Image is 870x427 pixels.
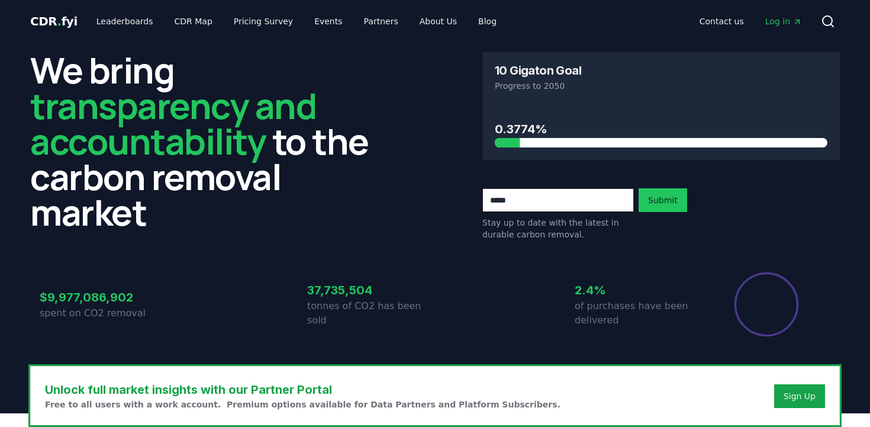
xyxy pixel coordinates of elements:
a: CDR.fyi [30,13,78,30]
p: of purchases have been delivered [575,299,703,328]
h3: 0.3774% [495,120,827,138]
a: Contact us [690,11,753,32]
h3: $9,977,086,902 [40,288,167,306]
a: About Us [410,11,466,32]
a: Sign Up [784,390,816,402]
h3: 37,735,504 [307,281,435,299]
p: Stay up to date with the latest in durable carbon removal. [482,217,634,240]
p: spent on CO2 removal [40,306,167,320]
h3: 10 Gigaton Goal [495,65,581,76]
h3: 2.4% [575,281,703,299]
button: Submit [639,188,687,212]
span: CDR fyi [30,14,78,28]
a: Blog [469,11,506,32]
nav: Main [87,11,506,32]
a: Events [305,11,352,32]
a: Leaderboards [87,11,163,32]
div: Percentage of sales delivered [733,271,800,338]
span: . [57,14,62,28]
span: transparency and accountability [30,81,316,165]
button: Sign Up [774,384,825,408]
span: Log in [765,15,802,27]
p: tonnes of CO2 has been sold [307,299,435,328]
p: Progress to 2050 [495,80,827,92]
a: Partners [355,11,408,32]
a: CDR Map [165,11,222,32]
nav: Main [690,11,811,32]
h3: Unlock full market insights with our Partner Portal [45,381,560,399]
h2: We bring to the carbon removal market [30,52,388,230]
p: Free to all users with a work account. Premium options available for Data Partners and Platform S... [45,399,560,410]
a: Log in [756,11,811,32]
a: Pricing Survey [224,11,302,32]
